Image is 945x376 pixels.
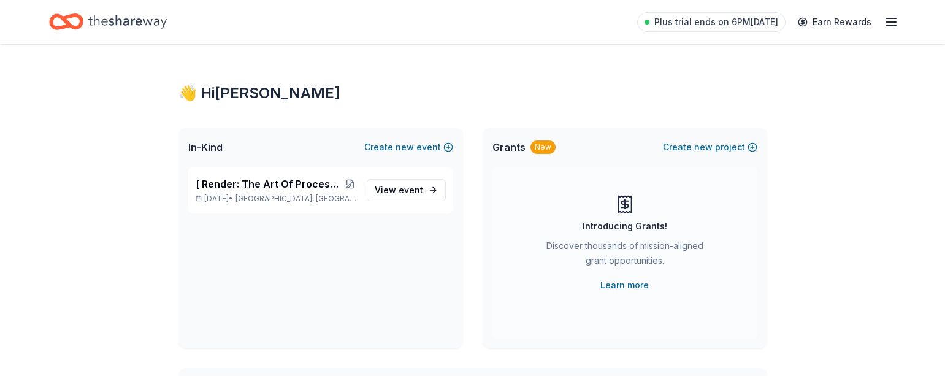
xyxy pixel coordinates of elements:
[188,140,223,155] span: In-Kind
[583,219,667,234] div: Introducing Grants!
[235,194,356,204] span: [GEOGRAPHIC_DATA], [GEOGRAPHIC_DATA]
[530,140,556,154] div: New
[196,194,357,204] p: [DATE] •
[637,12,786,32] a: Plus trial ends on 6PM[DATE]
[541,239,708,273] div: Discover thousands of mission-aligned grant opportunities.
[694,140,713,155] span: new
[399,185,423,195] span: event
[49,7,167,36] a: Home
[367,179,446,201] a: View event
[663,140,757,155] button: Createnewproject
[600,278,649,293] a: Learn more
[375,183,423,198] span: View
[178,83,767,103] div: 👋 Hi [PERSON_NAME]
[654,15,778,29] span: Plus trial ends on 6PM[DATE]
[790,11,879,33] a: Earn Rewards
[492,140,526,155] span: Grants
[396,140,414,155] span: new
[364,140,453,155] button: Createnewevent
[196,177,344,191] span: [ Render: The Art Of Process ] Via Nashville Design Week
